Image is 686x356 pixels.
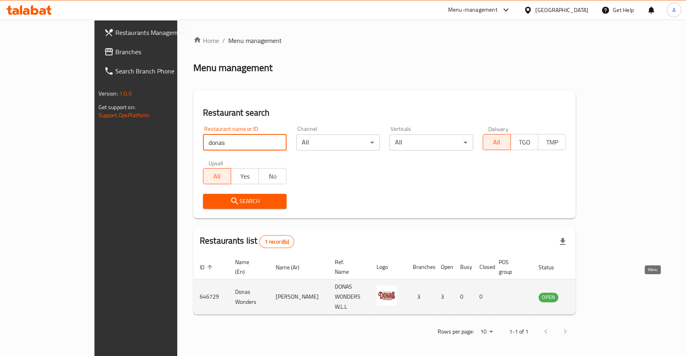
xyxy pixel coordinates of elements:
[119,88,132,99] span: 1.0.0
[514,136,535,148] span: TGO
[200,262,215,272] span: ID
[538,134,566,150] button: TMP
[259,235,294,248] div: Total records count
[389,134,473,151] div: All
[115,66,203,76] span: Search Branch Phone
[209,160,223,166] label: Upsell
[434,255,454,279] th: Open
[98,23,209,42] a: Restaurants Management
[454,255,473,279] th: Busy
[98,61,209,81] a: Search Branch Phone
[488,126,508,132] label: Delivery
[98,42,209,61] a: Branches
[229,279,269,315] td: Donas Wonders
[541,136,563,148] span: TMP
[262,171,283,182] span: No
[222,36,225,45] li: /
[296,134,380,151] div: All
[377,285,397,305] img: Donas Wonders
[539,293,558,302] div: OPEN
[209,196,280,206] span: Search
[328,279,370,315] td: DONAS WONDERS W.L.L
[539,262,565,272] span: Status
[370,255,406,279] th: Logo
[231,168,259,184] button: Yes
[203,107,566,119] h2: Restaurant search
[553,232,572,251] div: Export file
[486,136,508,148] span: All
[228,36,282,45] span: Menu management
[499,257,522,277] span: POS group
[234,171,256,182] span: Yes
[269,279,328,315] td: [PERSON_NAME]
[434,279,454,315] td: 3
[207,171,228,182] span: All
[483,134,511,150] button: All
[473,279,492,315] td: 0
[115,28,203,37] span: Restaurants Management
[115,47,203,57] span: Branches
[98,88,118,99] span: Version:
[203,194,287,209] button: Search
[260,238,294,246] span: 1 record(s)
[335,257,360,277] span: Ref. Name
[203,168,231,184] button: All
[235,257,260,277] span: Name (En)
[406,279,434,315] td: 3
[193,279,229,315] td: 646729
[473,255,492,279] th: Closed
[193,36,576,45] nav: breadcrumb
[510,134,539,150] button: TGO
[98,102,135,112] span: Get support on:
[258,168,287,184] button: No
[448,5,498,15] div: Menu-management
[539,293,558,302] span: OPEN
[203,134,287,151] input: Search for restaurant name or ID..
[574,255,602,279] th: Action
[276,262,310,272] span: Name (Ar)
[535,6,588,14] div: [GEOGRAPHIC_DATA]
[193,61,272,74] h2: Menu management
[672,6,676,14] span: A
[193,255,602,315] table: enhanced table
[477,326,496,338] div: Rows per page:
[200,235,294,248] h2: Restaurants list
[98,110,149,120] a: Support.OpsPlatform
[437,327,473,337] p: Rows per page:
[509,327,528,337] p: 1-1 of 1
[454,279,473,315] td: 0
[406,255,434,279] th: Branches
